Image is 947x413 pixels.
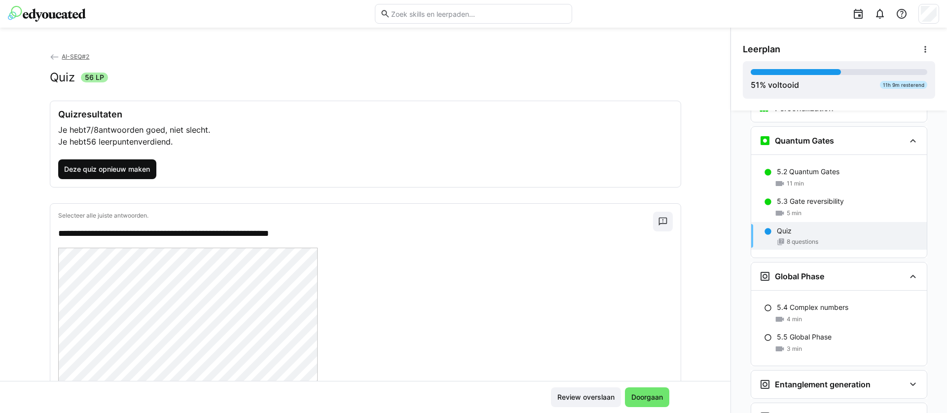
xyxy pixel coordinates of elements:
p: Quiz [777,226,792,236]
p: 5.2 Quantum Gates [777,167,839,177]
p: Je hebt verdiend. [58,136,673,148]
span: 3 min [787,345,802,353]
p: 5.5 Global Phase [777,332,832,342]
button: Review overslaan [551,387,621,407]
button: Doorgaan [625,387,669,407]
span: Review overslaan [556,392,616,402]
span: Leerplan [743,44,780,55]
span: 4 min [787,315,802,323]
span: 8 questions [787,238,818,246]
h3: Quizresultaten [58,109,673,120]
h2: Quiz [50,70,75,85]
div: 11h 9m resterend [880,81,927,89]
span: 56 LP [85,73,104,82]
div: % voltooid [751,79,799,91]
p: Selecteer alle juiste antwoorden. [58,212,653,220]
p: 5.4 Complex numbers [777,302,848,312]
a: AI-SEQ#2 [50,53,90,60]
span: 7/8 [86,125,99,135]
span: Deze quiz opnieuw maken [63,164,151,174]
span: 5 min [787,209,801,217]
input: Zoek skills en leerpaden... [390,9,567,18]
p: Je hebt antwoorden goed, niet slecht. [58,124,673,136]
span: 56 leerpunten [86,137,138,147]
span: AI-SEQ#2 [62,53,89,60]
p: 5.3 Gate reversibility [777,196,844,206]
span: 51 [751,80,760,90]
h3: Entanglement generation [775,379,871,389]
span: Doorgaan [630,392,664,402]
span: 11 min [787,180,804,188]
h3: Global Phase [775,271,824,281]
h3: Quantum Gates [775,136,834,146]
button: Deze quiz opnieuw maken [58,159,157,179]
